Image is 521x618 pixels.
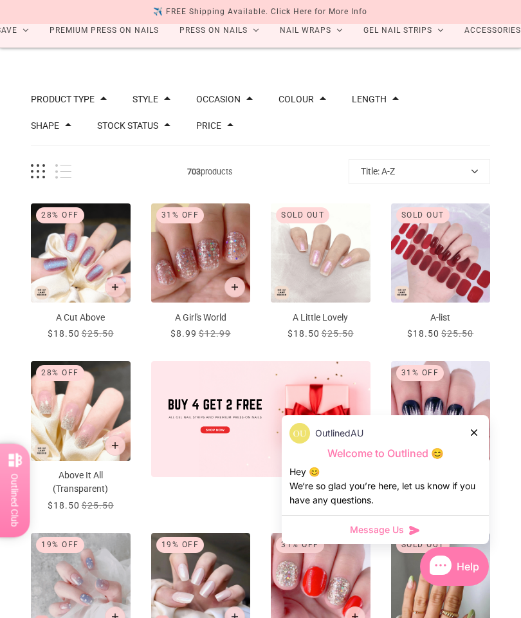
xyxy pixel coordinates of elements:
a: Above It All (Transparent) [31,361,131,512]
a: After Dark [391,361,491,499]
button: Add to cart [105,277,125,297]
span: $12.99 [199,328,231,339]
span: $25.50 [82,328,114,339]
a: Gel Nail Strips [353,14,454,48]
span: products [71,165,349,178]
button: Filter by Product type [31,95,95,104]
div: Sold out [276,207,329,223]
a: A Little Lovely [271,203,370,341]
button: Filter by Shape [31,121,59,130]
span: $25.50 [82,500,114,510]
span: $25.50 [441,328,473,339]
img: A-list-Gel Nail Strips-Outlined [391,203,491,303]
p: A Girl's World [151,311,251,324]
button: Filter by Occasion [196,95,241,104]
a: A Girl's World [151,203,251,341]
p: A Cut Above [31,311,131,324]
span: Message Us [350,523,404,536]
div: 28% Off [36,207,84,223]
div: 31% Off [396,365,444,381]
a: A-list [391,203,491,341]
span: $18.50 [288,328,320,339]
div: 19% Off [156,537,205,553]
a: Nail Wraps [270,14,353,48]
p: A Little Lovely [271,311,370,324]
button: Filter by Price [196,121,221,130]
img: data:image/png;base64,iVBORw0KGgoAAAANSUhEUgAAACQAAAAkCAYAAADhAJiYAAAAAXNSR0IArs4c6QAAAERlWElmTU0... [289,423,310,444]
div: ✈️ FREE Shipping Available. Click Here for More Info [153,5,367,19]
span: $18.50 [48,500,80,510]
a: Press On Nails [169,14,270,48]
button: Filter by Length [352,95,387,104]
button: Grid view [31,164,45,179]
button: Add to cart [224,277,245,297]
div: Sold out [396,537,450,553]
b: 703 [187,167,201,176]
div: 31% Off [276,537,324,553]
button: Title: A-Z [349,159,490,184]
button: Filter by Stock status [97,121,158,130]
button: Filter by Colour [279,95,314,104]
button: List view [55,164,71,179]
div: 31% Off [156,207,205,223]
span: $8.99 [170,328,197,339]
a: Premium Press On Nails [39,14,169,48]
span: $18.50 [407,328,439,339]
a: A Cut Above [31,203,131,341]
p: OutlinedAU [315,426,363,440]
p: Above It All (Transparent) [31,469,131,496]
div: Hey 😊 We‘re so glad you’re here, let us know if you have any questions. [289,465,481,507]
div: Sold out [396,207,450,223]
p: Welcome to Outlined 😊 [289,447,481,460]
span: $18.50 [48,328,80,339]
button: Filter by Style [133,95,158,104]
button: Add to cart [105,435,125,456]
span: $25.50 [322,328,354,339]
div: 19% Off [36,537,84,553]
div: 28% Off [36,365,84,381]
p: A-list [391,311,491,324]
